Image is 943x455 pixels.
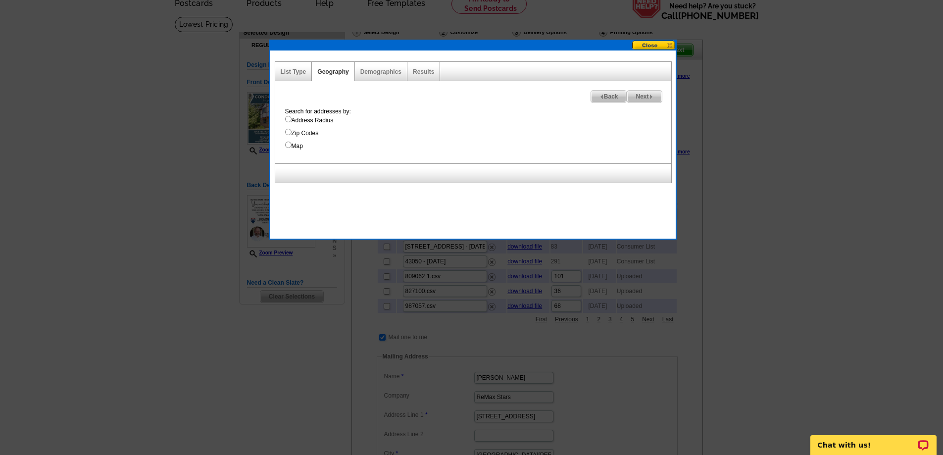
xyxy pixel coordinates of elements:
span: Next [627,91,661,102]
input: Zip Codes [285,129,292,135]
a: Next [627,90,662,103]
a: Back [591,90,627,103]
span: Back [591,91,627,102]
img: button-prev-arrow-gray.png [599,95,604,99]
div: Search for addresses by: [280,107,671,151]
iframe: LiveChat chat widget [804,424,943,455]
input: Address Radius [285,116,292,122]
input: Map [285,142,292,148]
a: Results [413,68,434,75]
label: Zip Codes [285,129,671,138]
a: Demographics [360,68,401,75]
label: Map [285,142,671,151]
label: Address Radius [285,116,671,125]
a: List Type [281,68,306,75]
a: Geography [317,68,348,75]
img: button-next-arrow-gray.png [649,95,653,99]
